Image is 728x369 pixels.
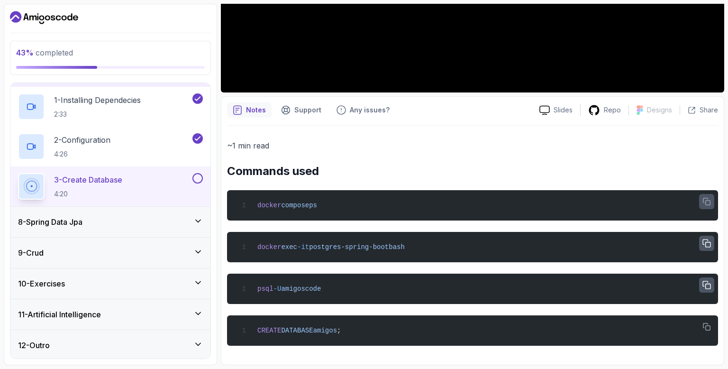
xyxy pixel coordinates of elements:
a: Dashboard [10,10,78,25]
span: postgres-spring-boot [309,243,389,251]
span: ; [337,327,341,334]
p: 2 - Configuration [54,134,110,146]
span: amigoscode [281,285,321,293]
span: docker [257,202,281,209]
button: Share [680,105,718,115]
button: 3-Create Database4:20 [18,173,203,200]
button: Support button [275,102,327,118]
button: 2-Configuration4:26 [18,133,203,160]
h2: Commands used [227,164,718,179]
p: 1 - Installing Dependecies [54,94,141,106]
button: 10-Exercises [10,268,210,299]
button: 1-Installing Dependecies2:33 [18,93,203,120]
button: 11-Artificial Intelligence [10,299,210,330]
button: 9-Crud [10,238,210,268]
button: Feedback button [331,102,395,118]
p: Any issues? [350,105,390,115]
span: DATABASE [281,327,313,334]
p: 2:33 [54,110,141,119]
p: 4:20 [54,189,122,199]
p: Designs [647,105,672,115]
span: psql [257,285,273,293]
span: compose [281,202,309,209]
h3: 11 - Artificial Intelligence [18,309,101,320]
p: Support [294,105,321,115]
span: 43 % [16,48,34,57]
h3: 8 - Spring Data Jpa [18,216,82,228]
span: exec [281,243,297,251]
p: Notes [246,105,266,115]
p: Repo [604,105,621,115]
span: amigos [313,327,337,334]
p: 4:26 [54,149,110,159]
h3: 9 - Crud [18,247,44,258]
span: bash [389,243,405,251]
p: Slides [554,105,573,115]
span: -it [297,243,309,251]
a: Slides [532,105,580,115]
span: CREATE [257,327,281,334]
button: 8-Spring Data Jpa [10,207,210,237]
h3: 12 - Outro [18,340,50,351]
span: completed [16,48,73,57]
span: -U [273,285,282,293]
p: 3 - Create Database [54,174,122,185]
a: Repo [581,104,628,116]
p: ~1 min read [227,139,718,152]
button: 12-Outro [10,330,210,360]
h3: 10 - Exercises [18,278,65,289]
span: ps [309,202,317,209]
span: docker [257,243,281,251]
button: notes button [227,102,272,118]
p: Share [700,105,718,115]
